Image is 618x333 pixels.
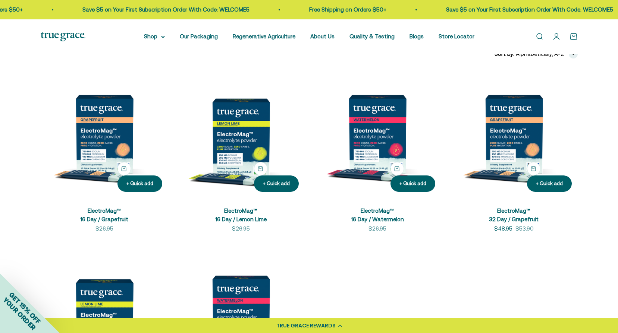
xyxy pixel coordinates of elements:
img: ElectroMag™ [177,70,305,198]
button: + Quick add [527,162,540,175]
a: Quality & Testing [349,33,395,39]
p: Save $5 on Your First Subscription Order With Code: WELCOME5 [395,5,562,14]
button: + Quick add [390,175,435,192]
a: ElectroMag™16 Day / Grapefruit [80,207,128,222]
sale-price: $26.95 [232,224,250,233]
div: TRUE GRACE REWARDS [276,322,336,330]
button: + Quick add [117,175,162,192]
sale-price: $26.95 [95,224,113,233]
span: YOUR ORDER [1,296,37,332]
button: + Quick add [390,162,404,175]
button: + Quick add [527,175,572,192]
div: + Quick add [536,180,563,188]
img: ElectroMag™ [314,70,441,198]
summary: Shop [144,32,165,41]
img: ElectroMag™ [41,70,168,198]
span: Alphabetically, A-Z [516,50,564,58]
p: Save $5 on Your First Subscription Order With Code: WELCOME5 [32,5,199,14]
a: Regenerative Agriculture [233,33,295,39]
div: + Quick add [263,180,290,188]
a: Store Locator [439,33,474,39]
span: Sort by: [495,50,514,58]
button: + Quick add [254,175,299,192]
a: ElectroMag™32 Day / Grapefruit [489,207,539,222]
a: ElectroMag™16 Day / Watermelon [351,207,404,222]
a: Blogs [410,33,424,39]
a: Our Packaging [180,33,218,39]
a: ElectroMag™16 Day / Lemon Lime [215,207,267,222]
span: GET 15% OFF [7,291,42,325]
a: About Us [310,33,335,39]
button: Alphabetically, A-Z [516,50,578,58]
sale-price: $48.95 [494,224,512,233]
div: + Quick add [126,180,153,188]
div: + Quick add [399,180,426,188]
img: ElectroMag™ [450,70,578,198]
a: Free Shipping on Orders $50+ [258,6,336,13]
button: + Quick add [254,162,267,175]
compare-at-price: $53.90 [515,224,534,233]
sale-price: $26.95 [368,224,386,233]
button: + Quick add [117,162,131,175]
